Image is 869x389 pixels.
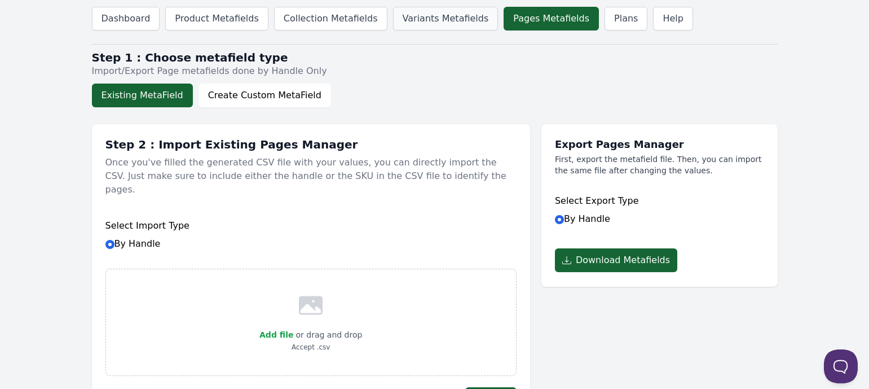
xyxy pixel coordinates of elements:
[92,7,160,30] a: Dashboard
[105,208,517,262] div: By Handle
[653,7,692,30] a: Help
[555,248,677,272] button: Download Metafields
[105,151,517,201] p: Once you've filled the generated CSV file with your values, you can directly import the CSV. Just...
[555,194,764,208] h6: Select Export Type
[555,183,764,237] div: By Handle
[198,84,331,107] button: Create Custom MetaField
[165,7,268,30] a: Product Metafields
[393,7,499,30] a: Variants Metafields
[605,7,647,30] a: Plans
[555,138,764,151] h1: Export Pages Manager
[504,7,599,30] a: Pages Metafields
[92,51,778,64] h2: Step 1 : Choose metafield type
[824,349,858,383] iframe: Toggle Customer Support
[259,330,293,339] span: Add file
[105,219,517,233] h6: Select Import Type
[92,84,193,107] button: Existing MetaField
[555,154,764,176] p: First, export the metafield file. Then, you can import the same file after changing the values.
[259,342,362,353] p: Accept .csv
[274,7,387,30] a: Collection Metafields
[105,138,517,151] h1: Step 2 : Import Existing Pages Manager
[293,328,362,342] p: or drag and drop
[92,64,778,78] p: Import/Export Page metafields done by Handle Only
